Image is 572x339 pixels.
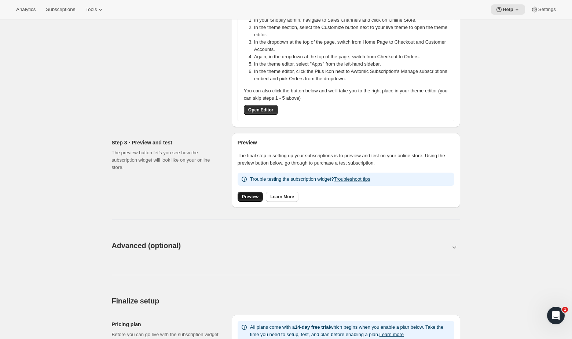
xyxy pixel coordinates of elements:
li: In the theme section, select the Customize button next to your live theme to open the theme editor. [254,24,452,38]
p: Trouble testing the subscription widget? [250,176,370,183]
h2: Preview [238,139,454,146]
li: In the dropdown at the top of the page, switch from Home Page to Checkout and Customer Accounts. [254,38,452,53]
p: All plans come with a which begins when you enable a plan below. Take the time you need to setup,... [250,324,451,338]
span: Learn More [270,194,294,200]
iframe: Intercom live chat [547,307,565,324]
a: Preview [238,192,263,202]
p: You can also click the button below and we'll take you to the right place in your theme editor (y... [244,87,448,102]
h2: Pricing plan [112,321,220,328]
span: Analytics [16,7,36,12]
span: Settings [538,7,556,12]
span: Help [503,7,513,12]
p: The preview button let’s you see how the subscription widget will look like on your online store. [112,149,220,171]
li: In the theme editor, click the Plus icon next to Awtomic Subscription's Manage subscriptions embe... [254,68,452,82]
button: Help [491,4,525,15]
span: Subscriptions [46,7,75,12]
button: Tools [81,4,109,15]
button: Subscriptions [41,4,80,15]
button: Open Editor [244,105,278,115]
span: Preview [242,194,258,200]
p: The final step in setting up your subscriptions is to preview and test on your online store. Usin... [238,152,454,167]
button: Settings [527,4,560,15]
span: 1 [562,307,568,313]
span: Open Editor [248,107,274,113]
span: Finalize setup [112,297,159,305]
button: Learn more [379,332,404,337]
button: Analytics [12,4,40,15]
b: 14-day free trial [295,324,330,330]
li: Again, in the dropdown at the top of the page, switch from Checkout to Orders. [254,53,452,60]
span: Advanced (optional) [112,242,181,250]
span: Tools [85,7,97,12]
h2: Step 3 • Preview and test [112,139,220,146]
li: In your Shopify admin, navigate to Sales Channels and click on Online Store. [254,16,452,24]
a: Learn More [266,192,298,202]
li: In the theme editor, select "Apps" from the left-hand sidebar. [254,60,452,68]
a: Troubleshoot tips [334,176,370,182]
